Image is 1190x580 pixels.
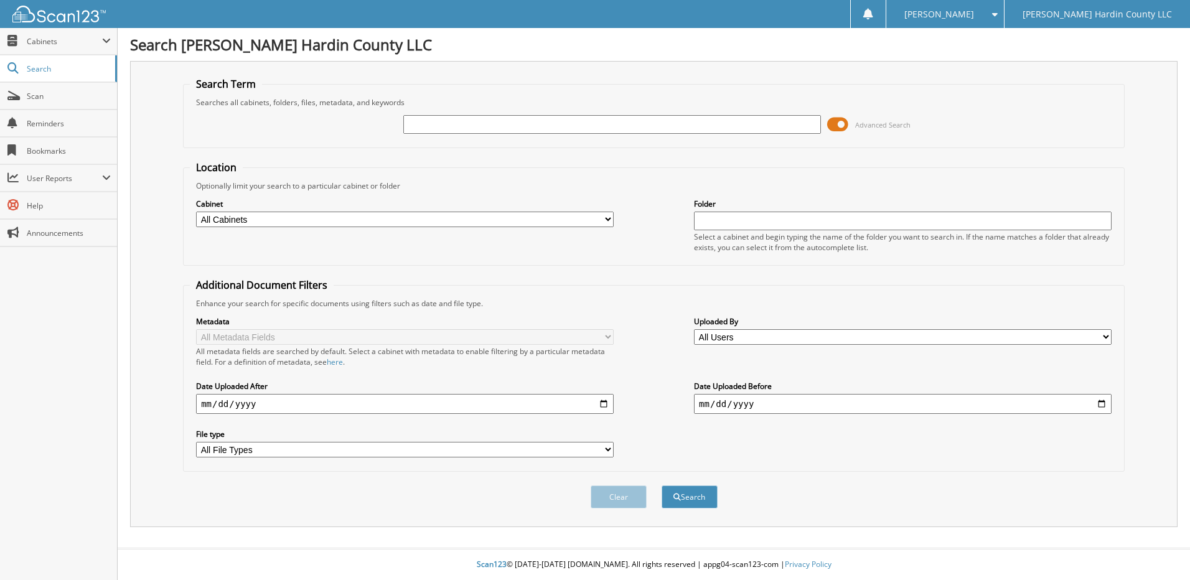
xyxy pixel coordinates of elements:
label: Cabinet [196,199,614,209]
label: File type [196,429,614,439]
span: Advanced Search [855,120,911,129]
span: Announcements [27,228,111,238]
span: [PERSON_NAME] [904,11,974,18]
label: Date Uploaded Before [694,381,1112,391]
label: Folder [694,199,1112,209]
div: All metadata fields are searched by default. Select a cabinet with metadata to enable filtering b... [196,346,614,367]
span: Search [27,63,109,74]
label: Metadata [196,316,614,327]
span: User Reports [27,173,102,184]
input: end [694,394,1112,414]
div: Select a cabinet and begin typing the name of the folder you want to search in. If the name match... [694,232,1112,253]
span: [PERSON_NAME] Hardin County LLC [1023,11,1172,18]
label: Uploaded By [694,316,1112,327]
img: scan123-logo-white.svg [12,6,106,22]
button: Clear [591,485,647,508]
span: Cabinets [27,36,102,47]
span: Reminders [27,118,111,129]
input: start [196,394,614,414]
label: Date Uploaded After [196,381,614,391]
a: here [327,357,343,367]
div: Searches all cabinets, folders, files, metadata, and keywords [190,97,1118,108]
button: Search [662,485,718,508]
h1: Search [PERSON_NAME] Hardin County LLC [130,34,1178,55]
legend: Search Term [190,77,262,91]
span: Scan123 [477,559,507,569]
div: © [DATE]-[DATE] [DOMAIN_NAME]. All rights reserved | appg04-scan123-com | [118,550,1190,580]
span: Scan [27,91,111,101]
span: Help [27,200,111,211]
legend: Additional Document Filters [190,278,334,292]
div: Optionally limit your search to a particular cabinet or folder [190,180,1118,191]
legend: Location [190,161,243,174]
div: Enhance your search for specific documents using filters such as date and file type. [190,298,1118,309]
span: Bookmarks [27,146,111,156]
a: Privacy Policy [785,559,832,569]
